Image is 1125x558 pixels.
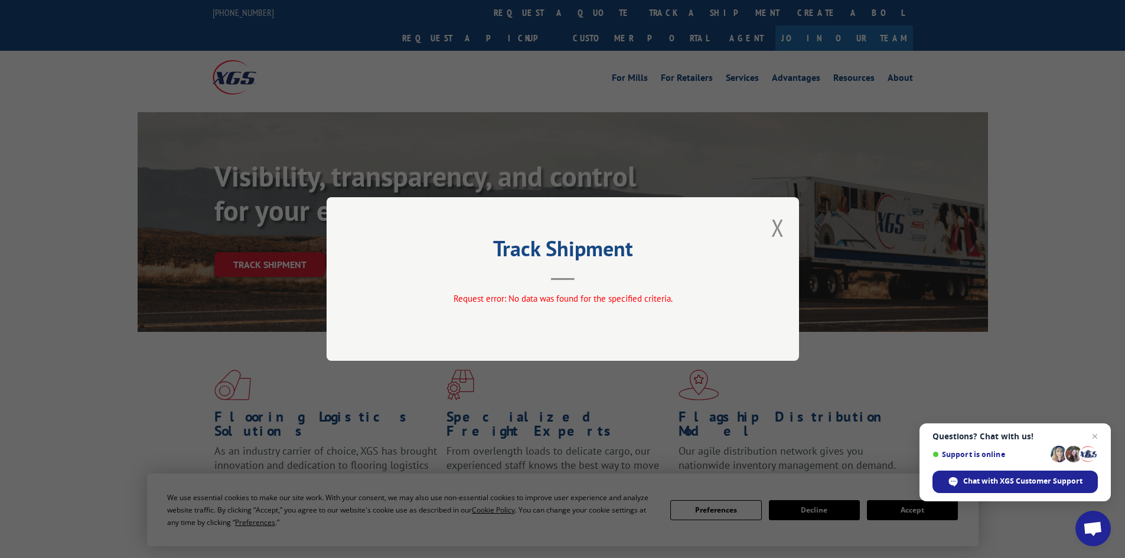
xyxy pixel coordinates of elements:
[932,432,1098,441] span: Questions? Chat with us!
[453,293,672,304] span: Request error: No data was found for the specified criteria.
[1088,429,1102,443] span: Close chat
[1075,511,1111,546] div: Open chat
[963,476,1082,487] span: Chat with XGS Customer Support
[386,240,740,263] h2: Track Shipment
[771,212,784,243] button: Close modal
[932,471,1098,493] div: Chat with XGS Customer Support
[932,450,1046,459] span: Support is online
